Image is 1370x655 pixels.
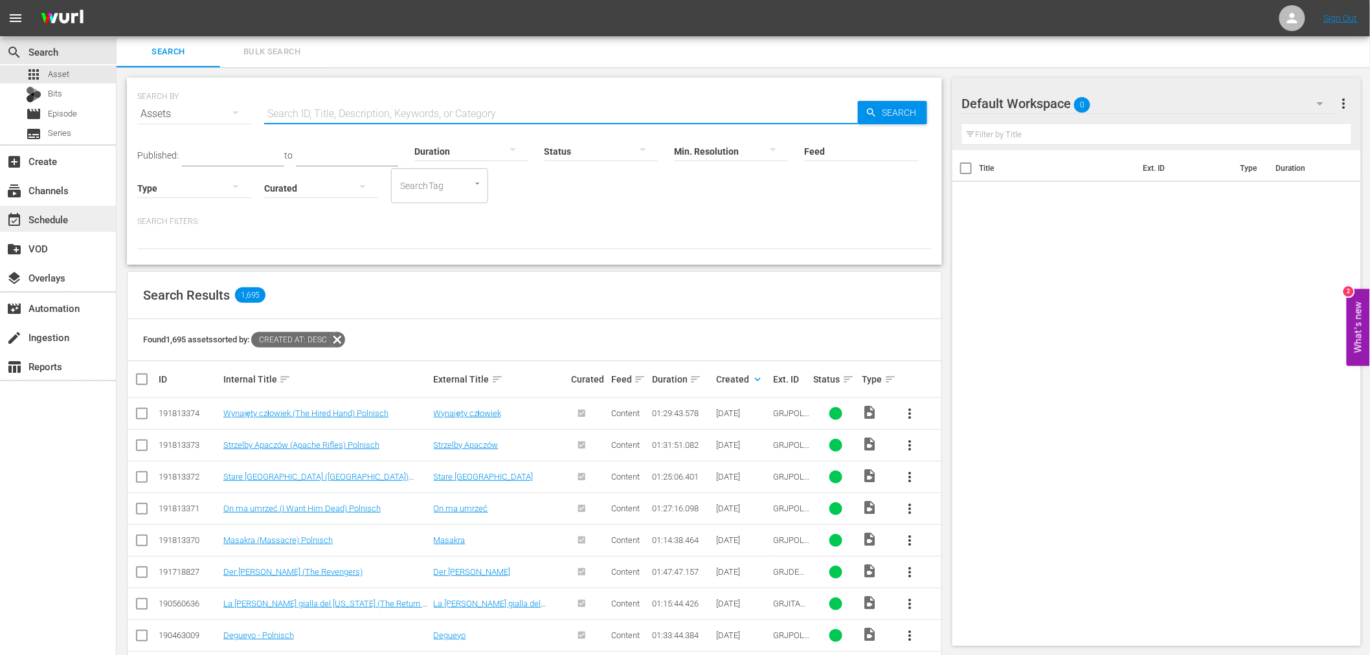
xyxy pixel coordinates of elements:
[717,567,769,577] div: [DATE]
[862,531,878,547] span: Video
[284,150,293,161] span: to
[862,563,878,579] span: Video
[652,372,713,387] div: Duration
[159,535,219,545] div: 191813370
[895,430,926,461] button: more_vert
[611,567,640,577] span: Content
[491,373,503,385] span: sort
[434,599,546,618] a: La [PERSON_NAME] gialla del [US_STATE]
[652,630,713,640] div: 01:33:44.384
[895,493,926,524] button: more_vert
[962,85,1336,122] div: Default Workspace
[223,504,381,513] a: On ma umrzeć (I Want Him Dead) Polnisch
[773,504,809,523] span: GRJPOL223
[159,472,219,482] div: 191813372
[159,504,219,513] div: 191813371
[223,472,414,491] a: Stare [GEOGRAPHIC_DATA] ([GEOGRAPHIC_DATA]) Colorized Polnisch
[752,373,763,385] span: keyboard_arrow_down
[862,627,878,642] span: Video
[1343,287,1354,297] div: 2
[895,461,926,493] button: more_vert
[842,373,854,385] span: sort
[1347,289,1370,366] button: Open Feedback Widget
[773,472,809,491] span: GRJPOL221
[611,408,640,418] span: Content
[717,630,769,640] div: [DATE]
[434,440,499,450] a: Strzelby Apaczów
[434,472,533,482] a: Stare [GEOGRAPHIC_DATA]
[434,372,567,387] div: External Title
[884,373,896,385] span: sort
[717,535,769,545] div: [DATE]
[717,504,769,513] div: [DATE]
[159,408,219,418] div: 191813374
[903,438,918,453] span: more_vert
[48,127,71,140] span: Series
[26,87,41,102] div: Bits
[717,440,769,450] div: [DATE]
[652,472,713,482] div: 01:25:06.401
[571,374,607,384] div: Curated
[434,504,488,513] a: On ma umrzeć
[980,150,1136,186] th: Title
[652,440,713,450] div: 01:31:51.082
[903,501,918,516] span: more_vert
[137,96,251,132] div: Assets
[652,599,713,608] div: 01:15:44.426
[877,101,927,124] span: Search
[223,599,429,618] a: La [PERSON_NAME] gialla del [US_STATE] (The Return of [PERSON_NAME])
[773,440,809,460] span: GRJPOL224
[434,408,501,418] a: Wynajęty człowiek
[903,628,918,643] span: more_vert
[652,567,713,577] div: 01:47:47.157
[903,533,918,548] span: more_vert
[652,408,713,418] div: 01:29:43.578
[611,472,640,482] span: Content
[773,374,809,384] div: Ext. ID
[773,535,809,555] span: GRJPOL225
[8,10,23,26] span: menu
[814,372,859,387] div: Status
[6,271,22,286] span: Overlays
[862,500,878,515] span: Video
[903,596,918,612] span: more_vert
[1324,13,1358,23] a: Sign Out
[773,599,809,618] span: GRJITA105
[137,216,932,227] p: Search Filters:
[895,588,926,619] button: more_vert
[611,630,640,640] span: Content
[773,408,809,428] span: GRJPOL222
[159,630,219,640] div: 190463009
[434,567,511,577] a: Der [PERSON_NAME]
[895,398,926,429] button: more_vert
[251,332,330,348] span: Created At: desc
[48,107,77,120] span: Episode
[6,154,22,170] span: Create
[717,472,769,482] div: [DATE]
[6,301,22,316] span: Automation
[6,359,22,375] span: Reports
[6,183,22,199] span: Channels
[611,372,647,387] div: Feed
[48,68,69,81] span: Asset
[1336,96,1351,111] span: more_vert
[717,372,769,387] div: Created
[895,525,926,556] button: more_vert
[124,45,212,60] span: Search
[159,599,219,608] div: 190560636
[159,374,219,384] div: ID
[862,436,878,452] span: Video
[1336,88,1351,119] button: more_vert
[26,126,41,142] span: Series
[895,557,926,588] button: more_vert
[223,535,333,545] a: Masakra (Massacre) Polnisch
[1135,150,1232,186] th: Ext. ID
[6,330,22,346] span: Ingestion
[611,440,640,450] span: Content
[434,535,466,545] a: Masakra
[6,241,22,257] span: VOD
[159,567,219,577] div: 191718827
[228,45,316,60] span: Bulk Search
[223,630,294,640] a: Degueyo - Polnisch
[690,373,701,385] span: sort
